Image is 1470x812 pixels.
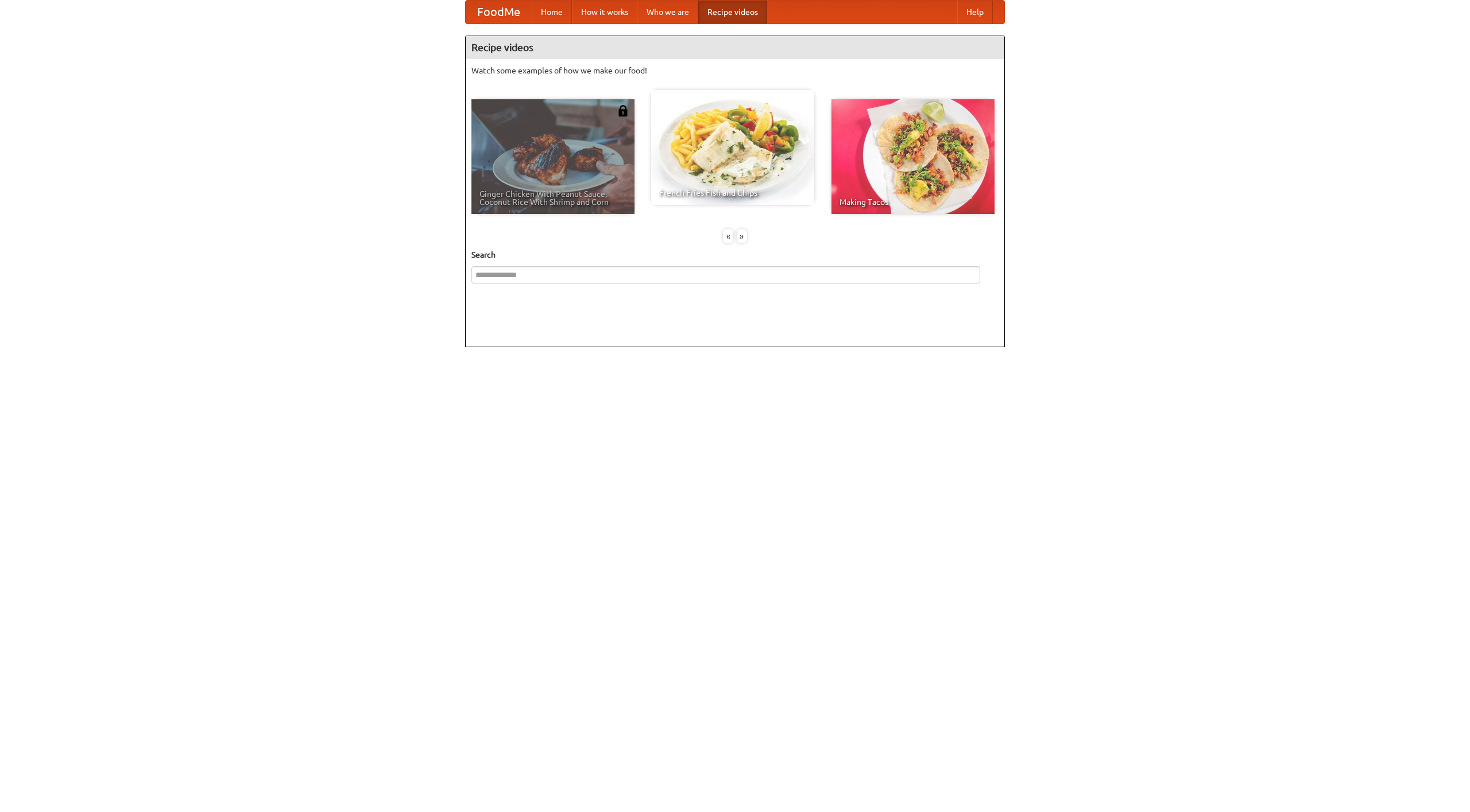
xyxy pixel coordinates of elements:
div: « [723,229,733,243]
img: 483408.png [617,105,629,116]
span: Making Tacos [840,198,987,206]
h5: Search [471,249,999,261]
a: How it works [572,1,637,24]
a: Help [957,1,993,24]
div: » [737,229,747,243]
a: Making Tacos [831,99,995,214]
a: Who we are [637,1,698,24]
a: French Fries Fish and Chips [651,90,814,205]
a: FoodMe [466,1,532,24]
a: Recipe videos [698,1,767,24]
span: French Fries Fish and Chips [659,189,806,197]
a: Home [532,1,572,24]
h4: Recipe videos [466,36,1004,59]
p: Watch some examples of how we make our food! [471,65,999,76]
